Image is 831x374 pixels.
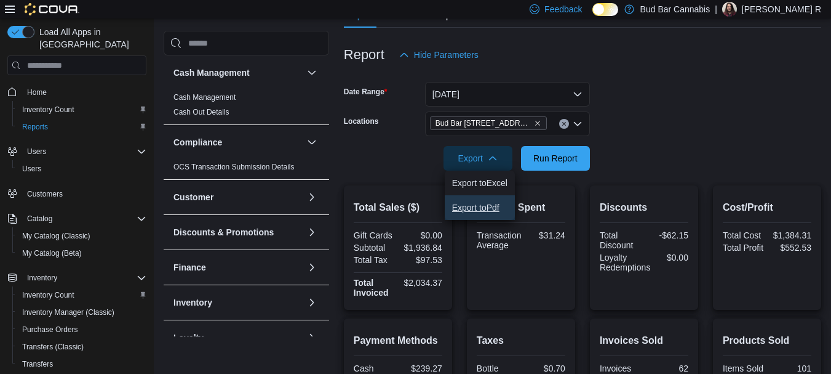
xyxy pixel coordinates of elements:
[722,2,737,17] div: Kellie R
[559,119,569,129] button: Clear input
[354,278,389,298] strong: Total Invoiced
[17,102,79,117] a: Inventory Count
[17,246,146,261] span: My Catalog (Beta)
[400,230,442,240] div: $0.00
[304,295,319,310] button: Inventory
[17,288,146,303] span: Inventory Count
[646,230,688,240] div: -$62.15
[17,322,146,337] span: Purchase Orders
[12,227,151,245] button: My Catalog (Classic)
[173,162,295,172] span: OCS Transaction Submission Details
[173,261,302,274] button: Finance
[425,82,590,107] button: [DATE]
[22,84,146,99] span: Home
[723,200,811,215] h2: Cost/Profit
[769,364,811,373] div: 101
[173,331,204,344] h3: Loyalty
[435,117,531,129] span: Bud Bar [STREET_ADDRESS]
[17,357,58,372] a: Transfers
[173,331,302,344] button: Loyalty
[173,191,213,203] h3: Customer
[17,120,146,134] span: Reports
[22,186,146,201] span: Customers
[526,230,565,240] div: $31.24
[17,120,53,134] a: Reports
[164,90,329,124] div: Cash Management
[173,107,229,117] span: Cash Out Details
[477,200,565,215] h2: Average Spent
[12,101,151,118] button: Inventory Count
[12,160,151,177] button: Users
[12,304,151,321] button: Inventory Manager (Classic)
[304,260,319,275] button: Finance
[173,93,236,102] a: Cash Management
[12,245,151,262] button: My Catalog (Beta)
[17,229,95,243] a: My Catalog (Classic)
[17,229,146,243] span: My Catalog (Classic)
[17,322,83,337] a: Purchase Orders
[354,200,442,215] h2: Total Sales ($)
[304,65,319,80] button: Cash Management
[17,339,146,354] span: Transfers (Classic)
[22,342,84,352] span: Transfers (Classic)
[164,160,329,179] div: Compliance
[22,144,146,159] span: Users
[600,253,651,272] div: Loyalty Redemptions
[400,243,442,253] div: $1,936.84
[354,243,396,253] div: Subtotal
[17,161,146,176] span: Users
[22,144,51,159] button: Users
[22,270,62,285] button: Inventory
[521,146,590,171] button: Run Report
[769,230,811,240] div: $1,384.31
[445,171,515,195] button: Export toExcel
[400,364,442,373] div: $239.27
[173,136,302,148] button: Compliance
[173,108,229,116] a: Cash Out Details
[22,290,74,300] span: Inventory Count
[523,364,565,373] div: $0.70
[173,92,236,102] span: Cash Management
[2,143,151,160] button: Users
[2,83,151,100] button: Home
[17,339,89,354] a: Transfers (Classic)
[414,49,479,61] span: Hide Parameters
[533,152,578,165] span: Run Report
[17,102,146,117] span: Inventory Count
[304,330,319,345] button: Loyalty
[304,225,319,240] button: Discounts & Promotions
[22,325,78,335] span: Purchase Orders
[354,255,396,265] div: Total Tax
[12,287,151,304] button: Inventory Count
[27,87,47,97] span: Home
[17,288,79,303] a: Inventory Count
[173,226,302,238] button: Discounts & Promotions
[573,119,582,129] button: Open list of options
[354,230,396,240] div: Gift Cards
[354,333,442,348] h2: Payment Methods
[17,305,146,320] span: Inventory Manager (Classic)
[17,161,46,176] a: Users
[17,246,87,261] a: My Catalog (Beta)
[715,2,717,17] p: |
[723,230,765,240] div: Total Cost
[452,178,507,188] span: Export to Excel
[655,253,688,262] div: $0.00
[173,136,222,148] h3: Compliance
[2,269,151,287] button: Inventory
[304,190,319,205] button: Customer
[646,364,688,373] div: 62
[22,270,146,285] span: Inventory
[400,278,442,288] div: $2,034.37
[2,185,151,203] button: Customers
[22,211,146,226] span: Catalog
[12,118,151,136] button: Reports
[12,321,151,338] button: Purchase Orders
[12,356,151,373] button: Transfers
[2,210,151,227] button: Catalog
[22,85,52,100] a: Home
[723,364,765,373] div: Items Sold
[22,187,68,201] a: Customers
[344,47,384,62] h3: Report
